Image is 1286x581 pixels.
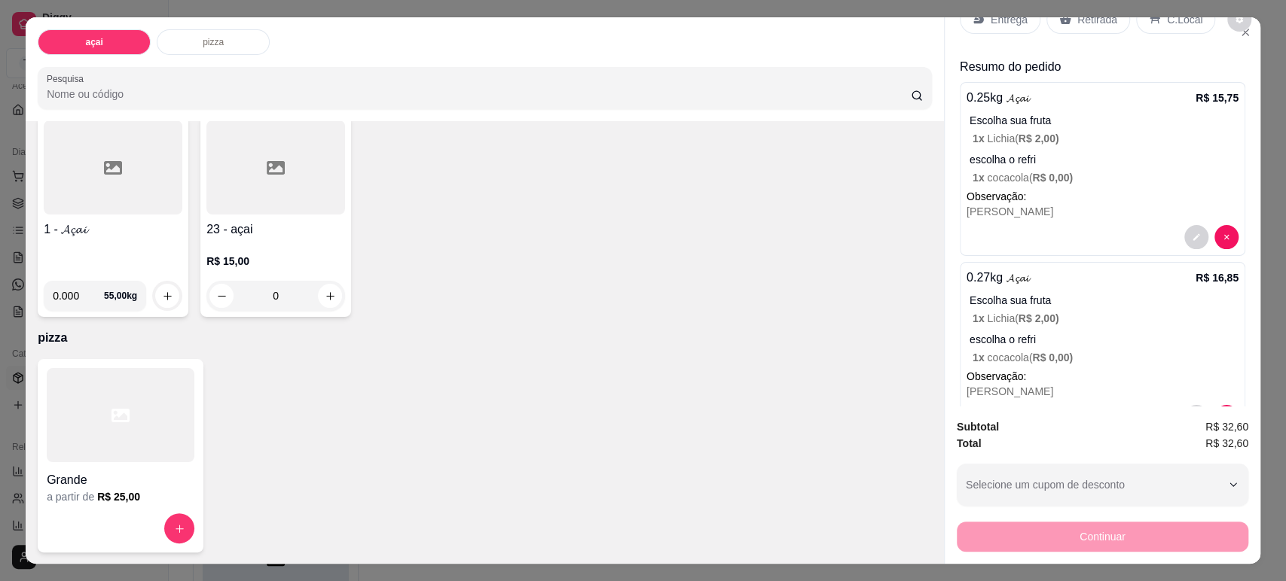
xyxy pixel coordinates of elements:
[1167,12,1202,27] p: C.Local
[970,113,1239,128] p: Escolha sua fruta
[973,312,987,324] span: 1 x
[1006,92,1028,104] span: 𝓐𝓬̧𝓪𝓲
[967,89,1029,107] p: 0.25 kg
[85,36,102,48] p: açai
[164,513,194,543] button: increase-product-quantity
[1032,351,1073,364] span: R$ 0,00 )
[957,421,999,433] strong: Subtotal
[957,464,1248,506] button: Selecione um cupom de desconto
[957,437,981,449] strong: Total
[1184,225,1208,249] button: decrease-product-quantity
[1227,8,1251,32] button: decrease-product-quantity
[1205,435,1248,452] span: R$ 32,60
[970,293,1239,308] p: Escolha sua fruta
[1032,172,1073,184] span: R$ 0,00 )
[973,170,1239,185] p: cocacola (
[1214,405,1239,429] button: decrease-product-quantity
[967,384,1239,399] div: [PERSON_NAME]
[53,281,104,311] input: 0.00
[47,471,194,489] h4: Grande
[967,204,1239,219] div: [PERSON_NAME]
[973,172,987,184] span: 1 x
[970,332,1239,347] p: escolha o refri
[1196,270,1239,285] p: R$ 16,85
[155,284,179,308] button: increase-product-quantity
[1196,90,1239,105] p: R$ 15,75
[44,221,182,239] h4: 1 - 𝓐𝓬̧𝓪𝓲
[967,269,1029,287] p: 0.27 kg
[47,72,89,85] label: Pesquisa
[960,58,1245,76] p: Resumo do pedido
[206,254,345,269] p: R$ 15,00
[970,152,1239,167] p: escolha o refri
[1184,405,1208,429] button: decrease-product-quantity
[47,489,194,504] div: a partir de
[203,36,224,48] p: pizza
[1019,312,1059,324] span: R$ 2,00 )
[1019,132,1059,144] span: R$ 2,00 )
[973,350,1239,365] p: cocacola (
[1233,20,1257,44] button: Close
[1006,272,1028,284] span: 𝓐𝓬̧𝓪𝓲
[97,489,140,504] h6: R$ 25,00
[973,311,1239,326] p: Lichia (
[967,369,1239,384] p: Observação:
[973,131,1239,146] p: Lichia (
[973,132,987,144] span: 1 x
[1077,12,1117,27] p: Retirada
[1205,418,1248,435] span: R$ 32,60
[1214,225,1239,249] button: decrease-product-quantity
[973,351,987,364] span: 1 x
[206,221,345,239] h4: 23 - açai
[38,329,932,347] p: pizza
[47,87,911,102] input: Pesquisa
[967,189,1239,204] p: Observação:
[991,12,1028,27] p: Entrega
